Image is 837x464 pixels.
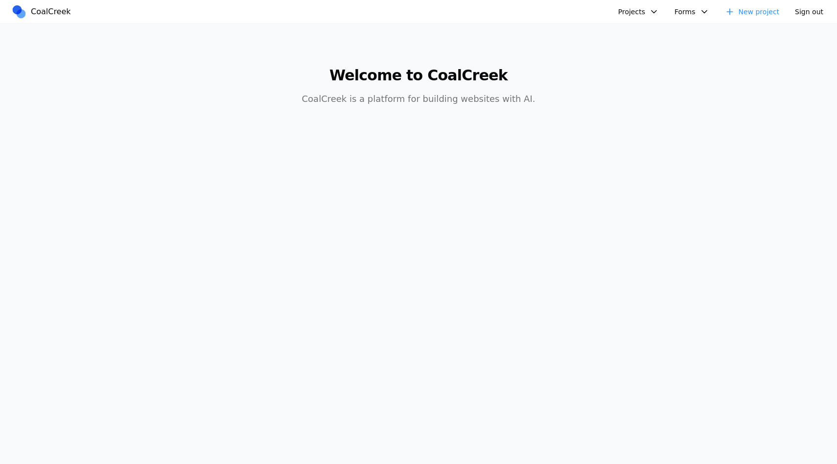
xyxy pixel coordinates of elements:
[719,4,786,19] a: New project
[669,4,715,19] button: Forms
[31,6,71,18] span: CoalCreek
[612,4,665,19] button: Projects
[789,4,829,19] button: Sign out
[231,67,606,84] h1: Welcome to CoalCreek
[11,4,75,19] a: CoalCreek
[231,92,606,106] p: CoalCreek is a platform for building websites with AI.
